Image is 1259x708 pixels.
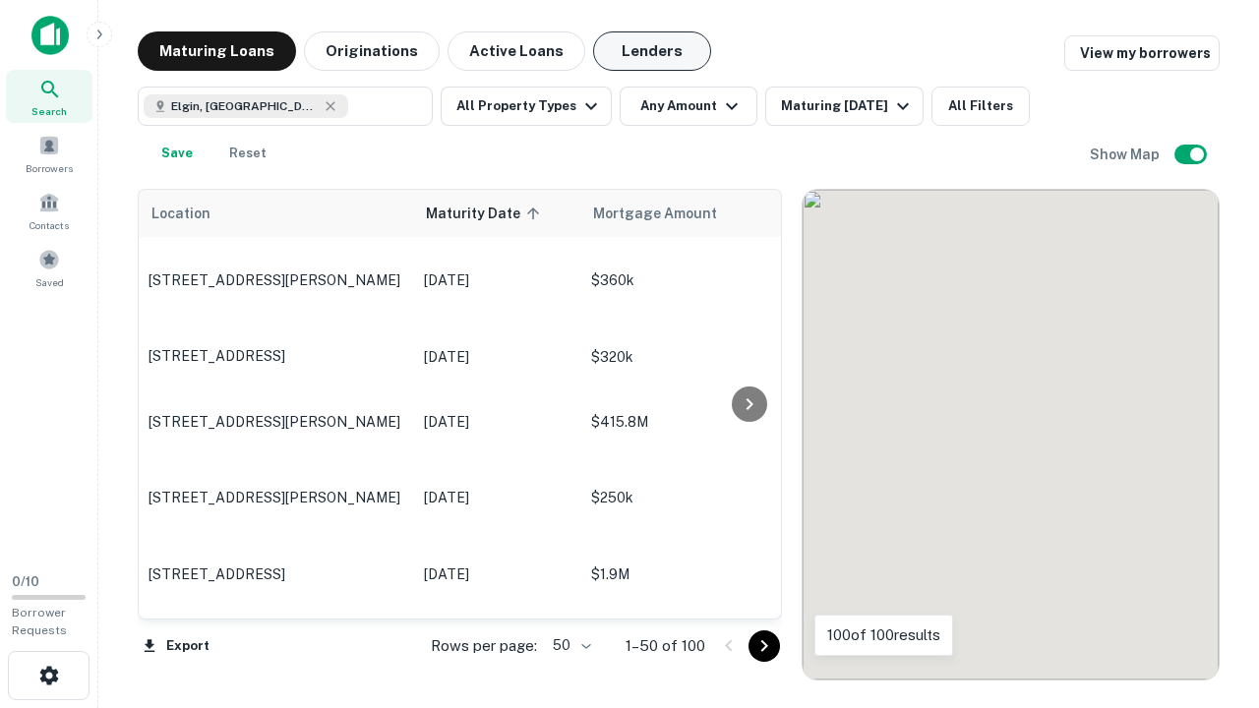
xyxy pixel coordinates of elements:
iframe: Chat Widget [1161,551,1259,645]
p: $415.8M [591,411,788,433]
p: 1–50 of 100 [626,634,705,658]
p: [DATE] [424,346,571,368]
span: Search [31,103,67,119]
span: Location [150,202,210,225]
span: Borrower Requests [12,606,67,637]
a: Contacts [6,184,92,237]
p: [STREET_ADDRESS][PERSON_NAME] [149,413,404,431]
p: [STREET_ADDRESS] [149,347,404,365]
p: [DATE] [424,487,571,508]
a: View my borrowers [1064,35,1220,71]
p: $320k [591,346,788,368]
button: Save your search to get updates of matches that match your search criteria. [146,134,209,173]
p: [STREET_ADDRESS] [149,565,404,583]
button: All Property Types [441,87,612,126]
th: Location [139,190,414,237]
p: Rows per page: [431,634,537,658]
button: Go to next page [749,630,780,662]
button: Maturing Loans [138,31,296,71]
span: Elgin, [GEOGRAPHIC_DATA], [GEOGRAPHIC_DATA] [171,97,319,115]
h6: Show Map [1090,144,1163,165]
button: Export [138,631,214,661]
button: Originations [304,31,440,71]
span: Saved [35,274,64,290]
button: Reset [216,134,279,173]
p: [DATE] [424,563,571,585]
span: Contacts [30,217,69,233]
div: 50 [545,631,594,660]
button: Any Amount [620,87,757,126]
a: Borrowers [6,127,92,180]
span: Borrowers [26,160,73,176]
button: Lenders [593,31,711,71]
button: Maturing [DATE] [765,87,924,126]
th: Maturity Date [414,190,581,237]
span: Maturity Date [426,202,546,225]
button: Active Loans [448,31,585,71]
th: Mortgage Amount [581,190,798,237]
p: [DATE] [424,411,571,433]
p: $360k [591,269,788,291]
p: [STREET_ADDRESS][PERSON_NAME] [149,489,404,506]
span: Mortgage Amount [593,202,743,225]
div: Maturing [DATE] [781,94,915,118]
p: [DATE] [424,269,571,291]
span: 0 / 10 [12,574,39,589]
img: capitalize-icon.png [31,16,69,55]
p: $1.9M [591,563,788,585]
a: Search [6,70,92,123]
a: Saved [6,241,92,294]
div: 0 0 [803,190,1219,679]
p: [STREET_ADDRESS][PERSON_NAME] [149,271,404,289]
button: All Filters [931,87,1030,126]
p: 100 of 100 results [827,623,940,647]
p: $250k [591,487,788,508]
